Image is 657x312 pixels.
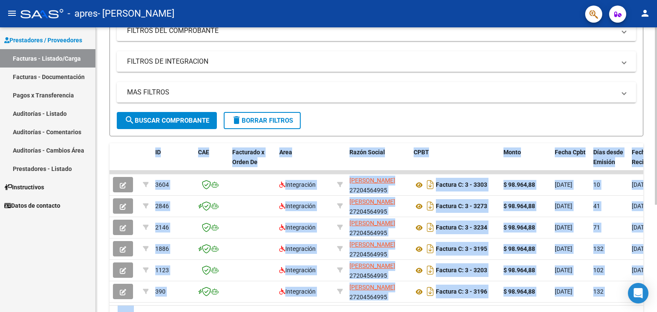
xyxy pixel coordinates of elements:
[279,203,316,209] span: Integración
[425,199,436,213] i: Descargar documento
[555,224,572,231] span: [DATE]
[500,143,551,181] datatable-header-cell: Monto
[349,197,407,215] div: 27204564995
[590,143,628,181] datatable-header-cell: Días desde Emisión
[555,181,572,188] span: [DATE]
[349,198,395,205] span: [PERSON_NAME]
[555,267,572,274] span: [DATE]
[593,181,600,188] span: 10
[127,88,616,97] mat-panel-title: MAS FILTROS
[117,51,636,72] mat-expansion-panel-header: FILTROS DE INTEGRACION
[593,203,600,209] span: 41
[155,288,166,295] span: 390
[231,115,242,125] mat-icon: delete
[349,241,395,248] span: [PERSON_NAME]
[198,149,209,156] span: CAE
[551,143,590,181] datatable-header-cell: Fecha Cpbt
[436,182,487,188] strong: Factura C: 3 - 3303
[7,8,17,18] mat-icon: menu
[632,267,649,274] span: [DATE]
[124,115,135,125] mat-icon: search
[349,262,395,269] span: [PERSON_NAME]
[632,203,649,209] span: [DATE]
[503,288,535,295] strong: $ 98.964,88
[632,245,649,252] span: [DATE]
[155,267,169,274] span: 1123
[124,117,209,124] span: Buscar Comprobante
[503,149,521,156] span: Monto
[117,21,636,41] mat-expansion-panel-header: FILTROS DEL COMPROBANTE
[555,245,572,252] span: [DATE]
[503,203,535,209] strong: $ 98.964,88
[279,149,292,156] span: Area
[232,149,264,165] span: Facturado x Orden De
[593,224,600,231] span: 71
[436,267,487,274] strong: Factura C: 3 - 3203
[349,240,407,258] div: 27204564995
[436,246,487,253] strong: Factura C: 3 - 3195
[127,57,616,66] mat-panel-title: FILTROS DE INTEGRACION
[555,288,572,295] span: [DATE]
[503,245,535,252] strong: $ 98.964,88
[425,221,436,234] i: Descargar documento
[117,82,636,103] mat-expansion-panel-header: MAS FILTROS
[229,143,276,181] datatable-header-cell: Facturado x Orden De
[640,8,650,18] mat-icon: person
[279,181,316,188] span: Integración
[593,288,604,295] span: 132
[349,220,395,227] span: [PERSON_NAME]
[593,149,623,165] span: Días desde Emisión
[425,263,436,277] i: Descargar documento
[4,35,82,45] span: Prestadores / Proveedores
[436,224,487,231] strong: Factura C: 3 - 3234
[410,143,500,181] datatable-header-cell: CPBT
[155,181,169,188] span: 3604
[231,117,293,124] span: Borrar Filtros
[503,267,535,274] strong: $ 98.964,88
[349,176,407,194] div: 27204564995
[195,143,229,181] datatable-header-cell: CAE
[4,201,60,210] span: Datos de contacto
[276,143,334,181] datatable-header-cell: Area
[349,261,407,279] div: 27204564995
[414,149,429,156] span: CPBT
[349,177,395,184] span: [PERSON_NAME]
[127,26,616,35] mat-panel-title: FILTROS DEL COMPROBANTE
[279,224,316,231] span: Integración
[155,245,169,252] span: 1886
[425,285,436,298] i: Descargar documento
[503,181,535,188] strong: $ 98.964,88
[279,245,316,252] span: Integración
[346,143,410,181] datatable-header-cell: Razón Social
[593,245,604,252] span: 132
[555,149,586,156] span: Fecha Cpbt
[4,182,44,192] span: Instructivos
[349,284,395,291] span: [PERSON_NAME]
[632,181,649,188] span: [DATE]
[632,149,656,165] span: Fecha Recibido
[155,149,161,156] span: ID
[279,267,316,274] span: Integración
[155,203,169,209] span: 2846
[555,203,572,209] span: [DATE]
[425,178,436,191] i: Descargar documento
[68,4,98,23] span: - apres
[98,4,175,23] span: - [PERSON_NAME]
[155,224,169,231] span: 2146
[593,267,604,274] span: 102
[503,224,535,231] strong: $ 98.964,88
[349,218,407,236] div: 27204564995
[436,288,487,295] strong: Factura C: 3 - 3196
[349,149,385,156] span: Razón Social
[349,283,407,300] div: 27204564995
[117,112,217,129] button: Buscar Comprobante
[628,283,648,303] div: Open Intercom Messenger
[279,288,316,295] span: Integración
[632,224,649,231] span: [DATE]
[436,203,487,210] strong: Factura C: 3 - 3273
[224,112,301,129] button: Borrar Filtros
[152,143,195,181] datatable-header-cell: ID
[425,242,436,256] i: Descargar documento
